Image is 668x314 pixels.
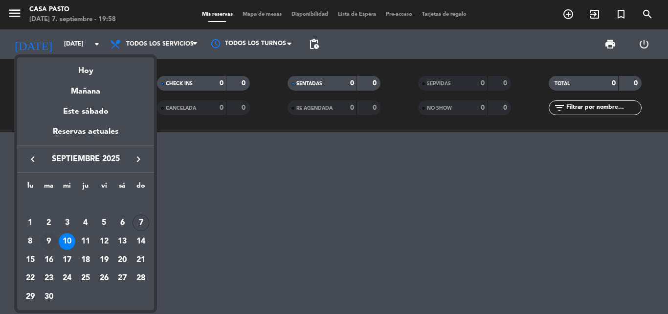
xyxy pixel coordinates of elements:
[22,270,39,287] div: 22
[21,269,40,288] td: 22 de septiembre de 2025
[76,232,95,251] td: 11 de septiembre de 2025
[132,269,150,288] td: 28 de septiembre de 2025
[95,232,113,251] td: 12 de septiembre de 2025
[59,233,75,250] div: 10
[58,232,76,251] td: 10 de septiembre de 2025
[76,214,95,233] td: 4 de septiembre de 2025
[41,289,57,305] div: 30
[21,288,40,306] td: 29 de septiembre de 2025
[17,57,154,77] div: Hoy
[22,215,39,231] div: 1
[21,251,40,269] td: 15 de septiembre de 2025
[40,251,58,269] td: 16 de septiembre de 2025
[114,233,131,250] div: 13
[114,252,131,268] div: 20
[41,252,57,268] div: 16
[59,252,75,268] div: 17
[17,125,154,145] div: Reservas actuales
[21,195,150,214] td: SEP.
[114,270,131,287] div: 27
[95,251,113,269] td: 19 de septiembre de 2025
[95,180,113,195] th: viernes
[113,251,132,269] td: 20 de septiembre de 2025
[133,153,144,165] i: keyboard_arrow_right
[113,232,132,251] td: 13 de septiembre de 2025
[58,214,76,233] td: 3 de septiembre de 2025
[132,232,150,251] td: 14 de septiembre de 2025
[40,288,58,306] td: 30 de septiembre de 2025
[40,232,58,251] td: 9 de septiembre de 2025
[96,270,112,287] div: 26
[132,214,150,233] td: 7 de septiembre de 2025
[133,252,149,268] div: 21
[21,214,40,233] td: 1 de septiembre de 2025
[95,214,113,233] td: 5 de septiembre de 2025
[77,233,94,250] div: 11
[41,215,57,231] div: 2
[17,78,154,98] div: Mañana
[21,232,40,251] td: 8 de septiembre de 2025
[133,215,149,231] div: 7
[77,270,94,287] div: 25
[22,233,39,250] div: 8
[40,269,58,288] td: 23 de septiembre de 2025
[27,153,39,165] i: keyboard_arrow_left
[17,98,154,125] div: Este sábado
[113,180,132,195] th: sábado
[133,270,149,287] div: 28
[41,233,57,250] div: 9
[113,214,132,233] td: 6 de septiembre de 2025
[59,215,75,231] div: 3
[96,215,112,231] div: 5
[40,180,58,195] th: martes
[76,251,95,269] td: 18 de septiembre de 2025
[58,251,76,269] td: 17 de septiembre de 2025
[132,180,150,195] th: domingo
[76,180,95,195] th: jueves
[133,233,149,250] div: 14
[76,269,95,288] td: 25 de septiembre de 2025
[77,252,94,268] div: 18
[95,269,113,288] td: 26 de septiembre de 2025
[41,270,57,287] div: 23
[96,233,112,250] div: 12
[40,214,58,233] td: 2 de septiembre de 2025
[22,289,39,305] div: 29
[113,269,132,288] td: 27 de septiembre de 2025
[21,180,40,195] th: lunes
[58,180,76,195] th: miércoles
[59,270,75,287] div: 24
[42,153,130,166] span: septiembre 2025
[114,215,131,231] div: 6
[58,269,76,288] td: 24 de septiembre de 2025
[22,252,39,268] div: 15
[77,215,94,231] div: 4
[96,252,112,268] div: 19
[132,251,150,269] td: 21 de septiembre de 2025
[24,153,42,166] button: keyboard_arrow_left
[130,153,147,166] button: keyboard_arrow_right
